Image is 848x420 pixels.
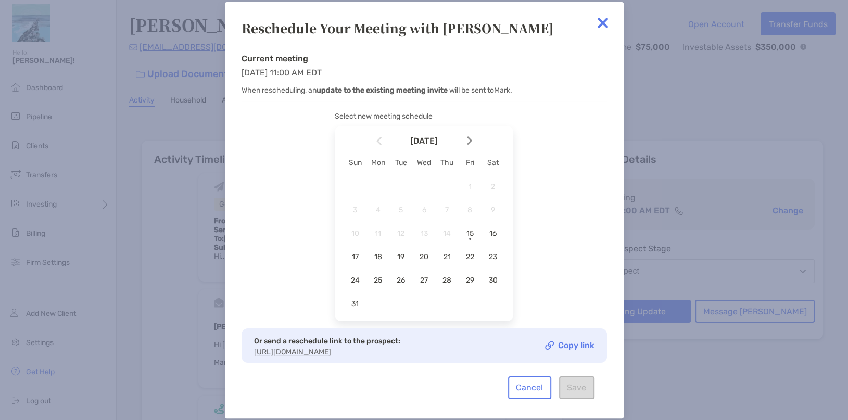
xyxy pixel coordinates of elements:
span: [DATE] [384,136,465,145]
span: 29 [461,276,479,285]
span: 24 [346,276,364,285]
span: 31 [346,299,364,308]
p: Or send a reschedule link to the prospect: [254,335,400,348]
span: 30 [484,276,502,285]
span: 3 [346,206,364,214]
span: 19 [392,252,410,261]
span: 15 [461,229,479,238]
span: 7 [438,206,456,214]
span: 27 [415,276,433,285]
span: 25 [369,276,387,285]
span: 10 [346,229,364,238]
span: 18 [369,252,387,261]
div: Sun [344,158,366,167]
img: Copy link icon [545,341,554,350]
span: 5 [392,206,410,214]
div: Thu [436,158,459,167]
div: Sat [482,158,504,167]
span: 20 [415,252,433,261]
span: 26 [392,276,410,285]
div: Reschedule Your Meeting with [PERSON_NAME] [242,19,607,37]
span: 9 [484,206,502,214]
div: Fri [459,158,482,167]
div: Mon [366,158,389,167]
b: update to the existing meeting invite [317,86,448,95]
span: 12 [392,229,410,238]
div: [DATE] 11:00 AM EDT [242,54,607,101]
span: 1 [461,182,479,191]
a: Copy link [545,341,594,350]
button: Cancel [508,376,551,399]
img: Arrow icon [376,136,382,145]
span: 6 [415,206,433,214]
img: close modal icon [592,12,613,33]
div: Tue [389,158,412,167]
span: 28 [438,276,456,285]
span: 16 [484,229,502,238]
span: 14 [438,229,456,238]
span: Select new meeting schedule [335,112,433,121]
h4: Current meeting [242,54,607,63]
span: 23 [484,252,502,261]
div: Wed [412,158,435,167]
span: 21 [438,252,456,261]
p: When rescheduling, an will be sent to Mark . [242,84,607,97]
span: 13 [415,229,433,238]
span: 4 [369,206,387,214]
span: 8 [461,206,479,214]
span: 17 [346,252,364,261]
span: 11 [369,229,387,238]
span: 22 [461,252,479,261]
img: Arrow icon [467,136,472,145]
span: 2 [484,182,502,191]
